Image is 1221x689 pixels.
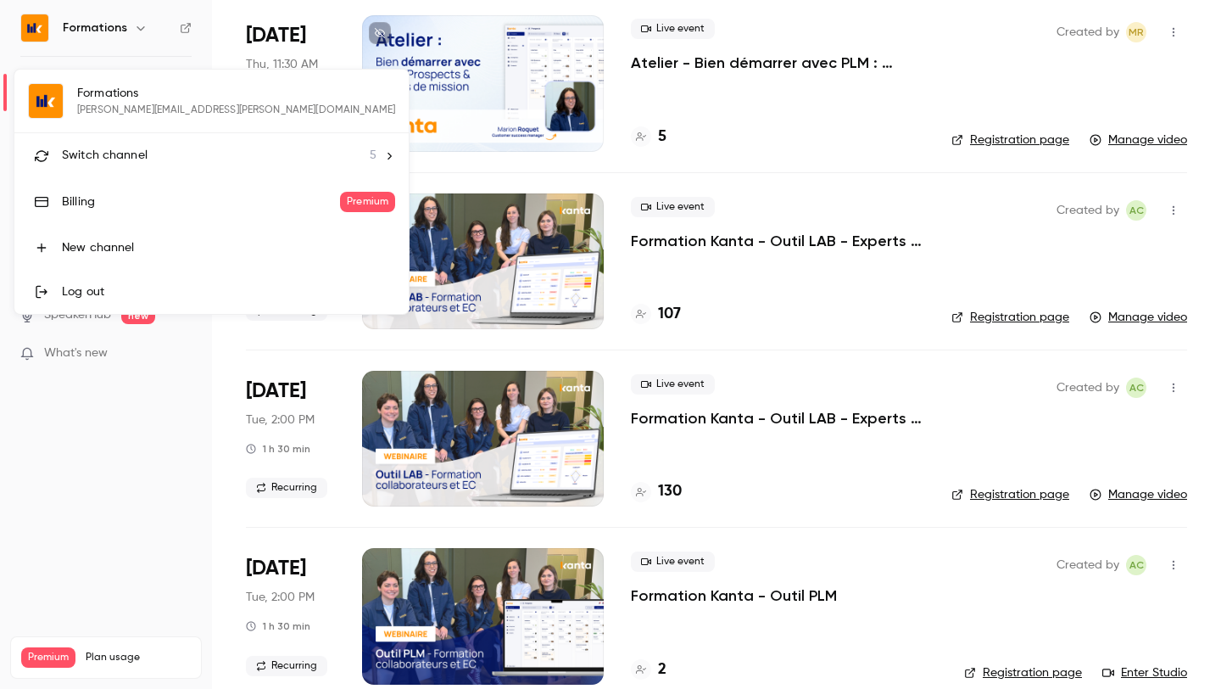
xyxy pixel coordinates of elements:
[62,147,148,165] span: Switch channel
[62,239,395,256] div: New channel
[62,283,395,300] div: Log out
[62,193,340,210] div: Billing
[370,147,376,165] span: 5
[340,192,395,212] span: Premium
